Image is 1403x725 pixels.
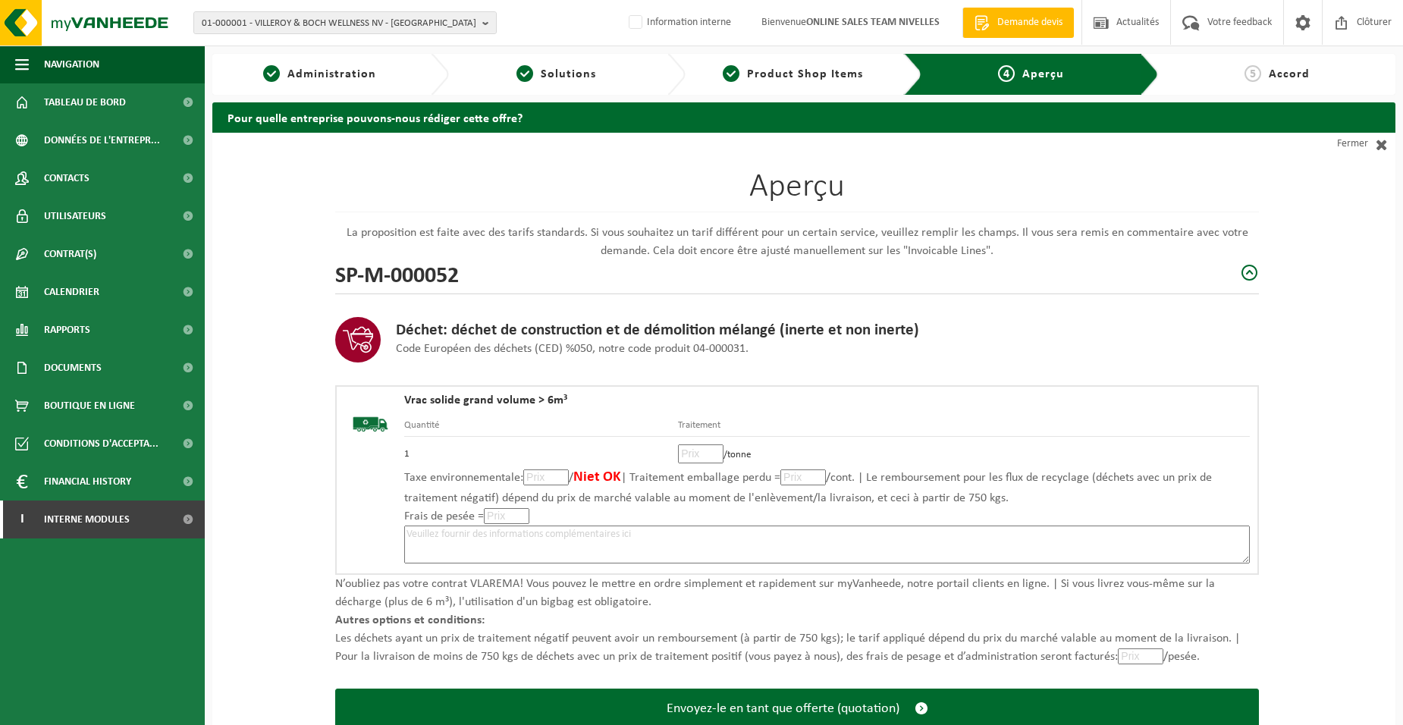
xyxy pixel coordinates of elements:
[220,65,419,83] a: 1Administration
[44,273,99,311] span: Calendrier
[335,171,1259,212] h1: Aperçu
[678,444,723,463] input: Prix
[667,701,899,717] span: Envoyez-le en tant que offerte (quotation)
[573,470,621,485] span: Niet OK
[693,65,892,83] a: 3Product Shop Items
[44,387,135,425] span: Boutique en ligne
[44,463,131,501] span: Financial History
[15,501,29,538] span: I
[747,68,863,80] span: Product Shop Items
[335,224,1259,260] p: La proposition est faite avec des tarifs standards. Si vous souhaitez un tarif différent pour un ...
[44,159,89,197] span: Contacts
[202,12,476,35] span: 01-000001 - VILLEROY & BOCH WELLNESS NV - [GEOGRAPHIC_DATA]
[626,11,731,34] label: Information interne
[287,68,376,80] span: Administration
[263,65,280,82] span: 1
[1269,68,1310,80] span: Accord
[678,418,1250,437] th: Traitement
[44,311,90,349] span: Rapports
[404,467,1250,507] p: Taxe environnementale: / | Traitement emballage perdu = /cont. | Le remboursement pour les flux d...
[541,68,596,80] span: Solutions
[1118,648,1163,664] input: Prix
[457,65,655,83] a: 2Solutions
[335,611,1259,629] p: Autres options et conditions:
[962,8,1074,38] a: Demande devis
[44,235,96,273] span: Contrat(s)
[344,394,397,454] img: BL-SO-LV.png
[44,121,160,159] span: Données de l'entrepr...
[404,418,678,437] th: Quantité
[44,46,99,83] span: Navigation
[44,501,130,538] span: Interne modules
[484,508,529,524] input: Prix
[335,260,459,286] h2: SP-M-000052
[404,507,1250,526] p: Frais de pesée =
[396,340,919,358] p: Code Européen des déchets (CED) %050, notre code produit 04-000031.
[404,394,1250,406] h4: Vrac solide grand volume > 6m³
[212,102,1395,132] h2: Pour quelle entreprise pouvons-nous rédiger cette offre?
[1244,65,1261,82] span: 5
[678,437,1250,467] td: /tonne
[44,197,106,235] span: Utilisateurs
[193,11,497,34] button: 01-000001 - VILLEROY & BOCH WELLNESS NV - [GEOGRAPHIC_DATA]
[335,575,1259,611] p: N’oubliez pas votre contrat VLAREMA! Vous pouvez le mettre en ordre simplement et rapidement sur ...
[404,437,678,467] td: 1
[993,15,1066,30] span: Demande devis
[806,17,940,28] strong: ONLINE SALES TEAM NIVELLES
[1259,133,1395,155] a: Fermer
[998,65,1015,82] span: 4
[523,469,569,485] input: Prix
[44,349,102,387] span: Documents
[934,65,1128,83] a: 4Aperçu
[516,65,533,82] span: 2
[1166,65,1388,83] a: 5Accord
[44,425,159,463] span: Conditions d'accepta...
[335,629,1259,666] p: Les déchets ayant un prix de traitement négatif peuvent avoir un remboursement (à partir de 750 k...
[1022,68,1064,80] span: Aperçu
[780,469,826,485] input: Prix
[44,83,126,121] span: Tableau de bord
[396,322,919,340] h3: Déchet: déchet de construction et de démolition mélangé (inerte et non inerte)
[723,65,739,82] span: 3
